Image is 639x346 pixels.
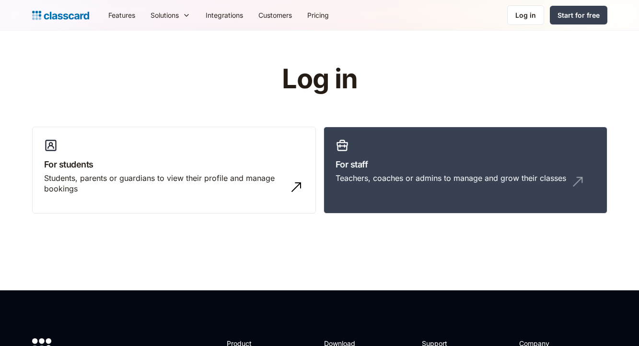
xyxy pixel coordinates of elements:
a: For staffTeachers, coaches or admins to manage and grow their classes [324,127,607,214]
h3: For students [44,158,304,171]
a: Start for free [550,6,607,24]
a: Integrations [198,4,251,26]
h1: Log in [167,64,472,94]
div: Solutions [143,4,198,26]
div: Solutions [151,10,179,20]
a: home [32,9,89,22]
div: Start for free [558,10,600,20]
h3: For staff [336,158,595,171]
a: Customers [251,4,300,26]
a: Log in [507,5,544,25]
a: For studentsStudents, parents or guardians to view their profile and manage bookings [32,127,316,214]
div: Teachers, coaches or admins to manage and grow their classes [336,173,566,183]
a: Pricing [300,4,337,26]
div: Log in [515,10,536,20]
a: Features [101,4,143,26]
div: Students, parents or guardians to view their profile and manage bookings [44,173,285,194]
